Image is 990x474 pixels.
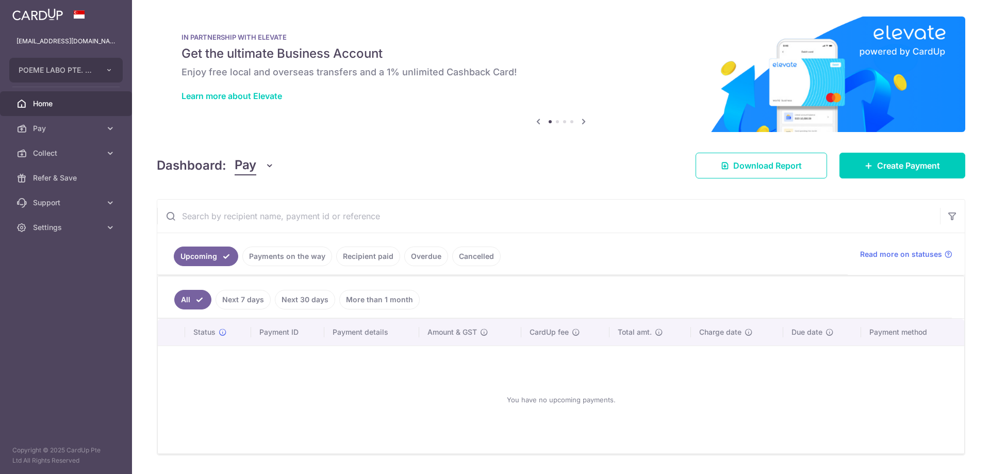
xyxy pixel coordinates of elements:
[339,290,420,309] a: More than 1 month
[251,319,324,346] th: Payment ID
[157,156,226,175] h4: Dashboard:
[699,327,741,337] span: Charge date
[242,247,332,266] a: Payments on the way
[275,290,335,309] a: Next 30 days
[12,8,63,21] img: CardUp
[404,247,448,266] a: Overdue
[618,327,652,337] span: Total amt.
[174,247,238,266] a: Upcoming
[33,99,101,109] span: Home
[181,66,940,78] h6: Enjoy free local and overseas transfers and a 1% unlimited Cashback Card!
[791,327,822,337] span: Due date
[19,65,95,75] span: POEME LABO PTE. LTD.
[9,58,123,83] button: POEME LABO PTE. LTD.
[696,153,827,178] a: Download Report
[33,123,101,134] span: Pay
[861,319,964,346] th: Payment method
[33,148,101,158] span: Collect
[733,159,802,172] span: Download Report
[157,17,965,132] img: Renovation banner
[235,156,256,175] span: Pay
[157,200,940,233] input: Search by recipient name, payment id or reference
[877,159,940,172] span: Create Payment
[193,327,216,337] span: Status
[33,173,101,183] span: Refer & Save
[235,156,274,175] button: Pay
[33,198,101,208] span: Support
[427,327,477,337] span: Amount & GST
[336,247,400,266] a: Recipient paid
[181,45,940,62] h5: Get the ultimate Business Account
[860,249,942,259] span: Read more on statuses
[216,290,271,309] a: Next 7 days
[860,249,952,259] a: Read more on statuses
[181,91,282,101] a: Learn more about Elevate
[16,36,115,46] p: [EMAIL_ADDRESS][DOMAIN_NAME]
[181,33,940,41] p: IN PARTNERSHIP WITH ELEVATE
[839,153,965,178] a: Create Payment
[33,222,101,233] span: Settings
[324,319,419,346] th: Payment details
[452,247,501,266] a: Cancelled
[174,290,211,309] a: All
[170,354,952,445] div: You have no upcoming payments.
[530,327,569,337] span: CardUp fee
